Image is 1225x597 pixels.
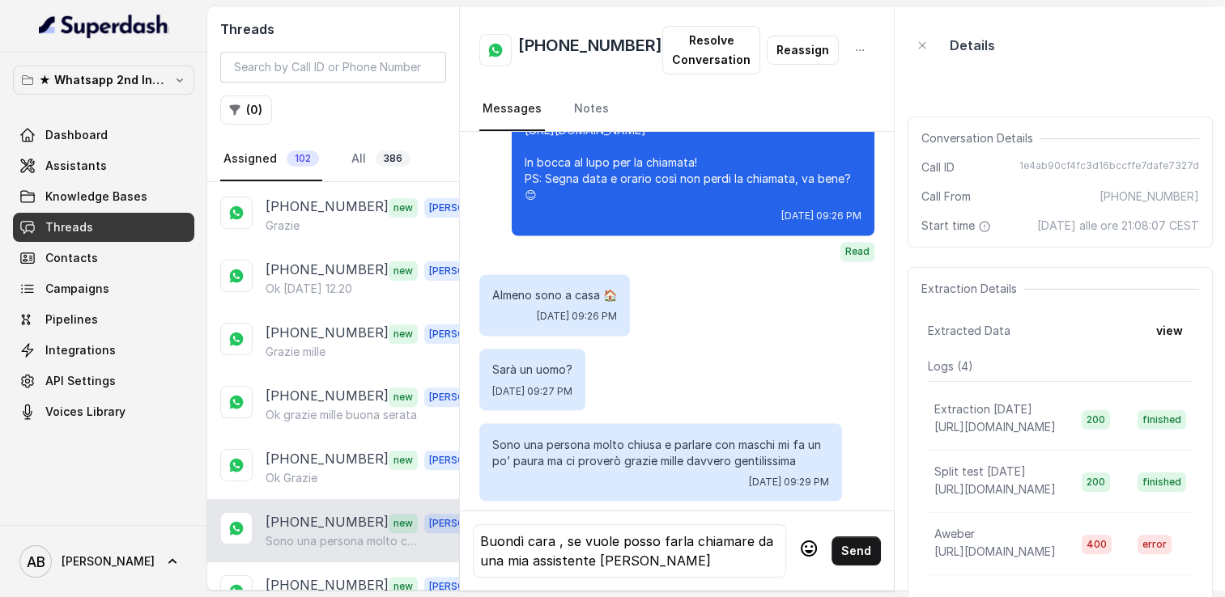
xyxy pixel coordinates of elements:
[662,26,760,74] button: Resolve Conversation
[45,373,116,389] span: API Settings
[934,482,1056,496] span: [URL][DOMAIN_NAME]
[840,242,874,261] span: Read
[13,539,194,584] a: [PERSON_NAME]
[749,475,829,488] span: [DATE] 09:29 PM
[479,87,545,131] a: Messages
[492,362,572,378] p: Sarà un uomo?
[424,198,515,218] span: [PERSON_NAME]
[45,127,108,143] span: Dashboard
[389,261,418,281] span: new
[45,342,116,358] span: Integrations
[389,451,418,470] span: new
[934,401,1032,417] p: Extraction [DATE]
[220,52,446,83] input: Search by Call ID or Phone Number
[13,366,194,396] a: API Settings
[266,386,389,407] p: [PHONE_NUMBER]
[389,324,418,344] span: new
[479,87,874,131] nav: Tabs
[480,531,779,570] div: Buondì cara , se vuole posso farla chiamare da una mia assistente [PERSON_NAME]
[266,575,389,596] p: [PHONE_NUMBER]
[1100,188,1199,205] span: [PHONE_NUMBER]
[13,213,194,242] a: Threads
[13,182,194,211] a: Knowledge Bases
[389,577,418,596] span: new
[13,151,194,180] a: Assistants
[518,34,662,66] h2: [PHONE_NUMBER]
[950,36,995,55] p: Details
[266,470,317,486] p: Ok Grazie
[492,287,617,303] p: Almeno sono a casa 🏠
[571,87,612,131] a: Notes
[45,188,147,205] span: Knowledge Bases
[921,218,994,234] span: Start time
[220,138,446,181] nav: Tabs
[1146,316,1193,345] button: view
[62,553,155,569] span: [PERSON_NAME]
[1138,472,1186,492] span: finished
[928,323,1010,339] span: Extracted Data
[13,274,194,303] a: Campaigns
[266,449,389,470] p: [PHONE_NUMBER]
[376,150,410,167] span: 386
[424,514,515,533] span: [PERSON_NAME]
[921,281,1023,297] span: Extraction Details
[266,197,389,218] p: [PHONE_NUMBER]
[781,210,861,222] span: [DATE] 09:26 PM
[389,387,418,407] span: new
[266,218,300,234] p: Grazie
[1037,218,1199,234] span: [DATE] alle ore 21:08:07 CEST
[424,324,515,344] span: [PERSON_NAME]
[13,243,194,273] a: Contacts
[39,13,169,39] img: light.svg
[45,281,109,297] span: Campaigns
[45,404,125,420] span: Voices Library
[1082,535,1112,554] span: 400
[266,323,389,344] p: [PHONE_NUMBER]
[13,121,194,150] a: Dashboard
[348,138,414,181] a: All386
[266,281,352,297] p: Ok [DATE] 12.20
[287,150,319,167] span: 102
[39,70,168,90] p: ★ Whatsapp 2nd Inbound BM5
[767,36,839,65] button: Reassign
[921,130,1040,146] span: Conversation Details
[266,344,325,360] p: Grazie mille
[266,533,421,549] p: Sono una persona molto chiusa e parlare con maschi mi fa un po’ paura ma ci proverò grazie mille ...
[424,387,515,407] span: [PERSON_NAME]
[220,95,272,125] button: (0)
[1082,410,1110,430] span: 200
[27,553,45,570] text: AB
[45,158,107,174] span: Assistants
[13,66,194,95] button: ★ Whatsapp 2nd Inbound BM5
[934,544,1056,558] span: [URL][DOMAIN_NAME]
[1082,472,1110,492] span: 200
[45,219,93,235] span: Threads
[13,397,194,426] a: Voices Library
[1019,159,1199,176] span: 1e4ab90cf4fc3d16bccffe7dafe7327d
[934,464,1026,480] p: Split test [DATE]
[424,261,515,281] span: [PERSON_NAME]
[220,138,322,181] a: Assigned102
[934,420,1056,434] span: [URL][DOMAIN_NAME]
[389,198,418,218] span: new
[266,512,389,533] p: [PHONE_NUMBER]
[266,407,417,423] p: Ok grazie mille buona serata
[1138,410,1186,430] span: finished
[921,188,971,205] span: Call From
[921,159,955,176] span: Call ID
[928,358,1193,375] p: Logs ( 4 )
[424,577,515,596] span: [PERSON_NAME]
[266,260,389,281] p: [PHONE_NUMBER]
[492,384,572,397] span: [DATE] 09:27 PM
[537,310,617,323] span: [DATE] 09:26 PM
[832,536,881,565] button: Send
[13,305,194,334] a: Pipelines
[492,436,829,468] p: Sono una persona molto chiusa e parlare con maschi mi fa un po’ paura ma ci proverò grazie mille ...
[934,526,975,542] p: Aweber
[45,311,98,328] span: Pipelines
[424,451,515,470] span: [PERSON_NAME]
[1138,535,1172,554] span: error
[13,336,194,365] a: Integrations
[45,250,98,266] span: Contacts
[220,19,446,39] h2: Threads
